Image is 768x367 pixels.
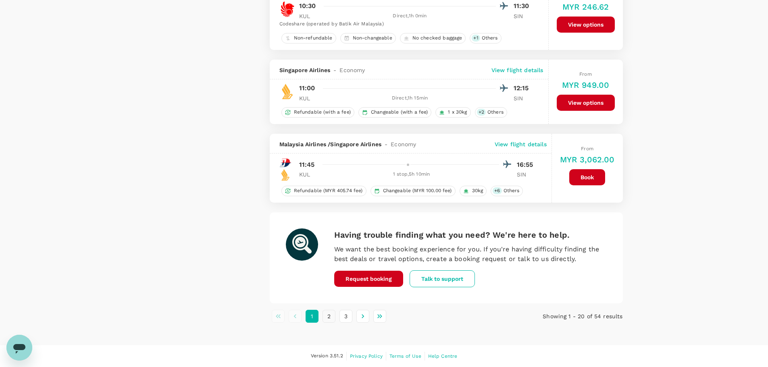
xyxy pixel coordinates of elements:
[391,140,416,148] span: Economy
[484,109,507,116] span: Others
[299,94,319,102] p: KUL
[428,352,458,361] a: Help Centre
[469,187,487,194] span: 30kg
[389,353,421,359] span: Terms of Use
[460,186,487,196] div: 30kg
[291,109,354,116] span: Refundable (with a fee)
[557,17,615,33] button: View options
[279,1,296,17] img: SL
[6,335,32,361] iframe: Button to launch messaging window
[279,169,291,181] img: SQ
[475,107,507,118] div: +2Others
[279,157,291,169] img: MH
[389,352,421,361] a: Terms of Use
[279,140,382,148] span: Malaysia Airlines / Singapore Airlines
[579,71,592,77] span: From
[380,187,455,194] span: Changeable (MYR 100.00 fee)
[409,35,466,41] span: No checked baggage
[562,0,609,13] h6: MYR 246.62
[350,353,383,359] span: Privacy Policy
[350,35,395,41] span: Non-changeable
[334,245,607,264] p: We want the best booking experience for you. If you're having difficulty finding the best deals o...
[324,94,496,102] div: Direct , 1h 15min
[279,83,296,100] img: SQ
[270,310,505,323] nav: pagination navigation
[356,310,369,323] button: Go to next page
[299,170,319,178] p: KUL
[491,186,523,196] div: +6Others
[557,95,615,111] button: View options
[311,352,343,360] span: Version 3.51.2
[505,312,623,320] p: Showing 1 - 20 of 54 results
[350,352,383,361] a: Privacy Policy
[373,310,386,323] button: Go to last page
[334,271,403,287] button: Request booking
[281,33,336,44] div: Non-refundable
[410,270,475,287] button: Talk to support
[581,146,593,151] span: From
[514,83,534,93] p: 12:15
[569,169,605,185] button: Book
[493,187,502,194] span: + 6
[299,160,315,170] p: 11:45
[435,107,470,118] div: 1 x 30kg
[324,12,496,20] div: Direct , 1h 0min
[514,1,534,11] p: 11:30
[291,187,366,194] span: Refundable (MYR 405.74 fee)
[560,153,615,166] h6: MYR 3,062.00
[514,12,534,20] p: SIN
[281,107,354,118] div: Refundable (with a fee)
[358,107,431,118] div: Changeable (with a fee)
[381,140,391,148] span: -
[491,66,543,74] p: View flight details
[334,228,607,241] h6: Having trouble finding what you need? We're here to help.
[281,186,366,196] div: Refundable (MYR 405.74 fee)
[562,79,610,91] h6: MYR 949.00
[517,160,537,170] p: 16:55
[340,33,396,44] div: Non-changeable
[299,1,316,11] p: 10:30
[428,353,458,359] span: Help Centre
[400,33,466,44] div: No checked baggage
[495,140,547,148] p: View flight details
[279,20,534,28] div: Codeshare (operated by Batik Air Malaysia)
[500,187,523,194] span: Others
[470,33,501,44] div: +1Others
[477,109,486,116] span: + 2
[368,109,431,116] span: Changeable (with a fee)
[324,170,499,178] div: 1 stop , 5h 10min
[370,186,456,196] div: Changeable (MYR 100.00 fee)
[479,35,501,41] span: Others
[514,94,534,102] p: SIN
[299,12,319,20] p: KUL
[323,310,335,323] button: Go to page 2
[330,66,339,74] span: -
[306,310,318,323] button: page 1
[279,66,331,74] span: Singapore Airlines
[339,66,365,74] span: Economy
[299,83,315,93] p: 11:00
[339,310,352,323] button: Go to page 3
[291,35,336,41] span: Non-refundable
[517,170,537,178] p: SIN
[445,109,470,116] span: 1 x 30kg
[472,35,480,41] span: + 1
